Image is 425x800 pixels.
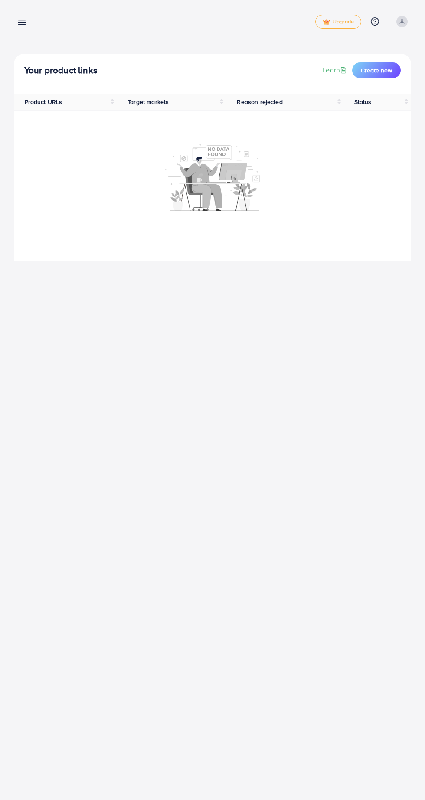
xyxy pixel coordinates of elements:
[165,143,260,211] img: No account
[361,66,392,75] span: Create new
[354,98,372,106] span: Status
[24,65,98,76] h4: Your product links
[323,19,354,25] span: Upgrade
[237,98,282,106] span: Reason rejected
[127,98,169,106] span: Target markets
[25,98,62,106] span: Product URLs
[352,62,401,78] button: Create new
[315,15,361,29] a: tickUpgrade
[322,65,349,75] a: Learn
[323,19,330,25] img: tick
